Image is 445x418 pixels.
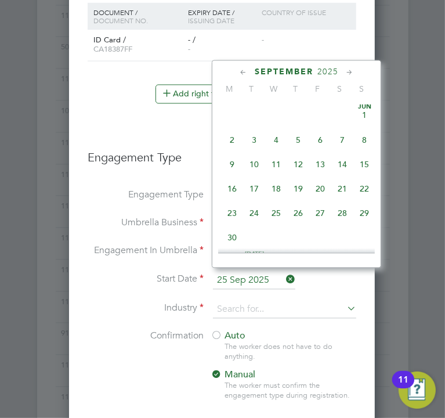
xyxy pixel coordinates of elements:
[188,45,190,55] span: -
[243,203,265,225] span: 24
[331,154,353,176] span: 14
[88,139,356,165] h3: Engagement Type
[91,30,185,62] div: ID Card /
[259,30,332,52] div: -
[243,154,265,176] span: 10
[287,203,309,225] span: 26
[91,3,185,31] div: Document /
[309,129,331,152] span: 6
[155,85,289,103] button: Add right to work document
[350,84,372,95] span: S
[309,203,331,225] span: 27
[243,178,265,200] span: 17
[353,154,375,176] span: 15
[306,84,328,95] span: F
[88,273,204,286] label: Start Date
[309,154,331,176] span: 13
[284,84,306,95] span: T
[93,45,132,55] span: CA18387FF
[243,129,265,152] span: 3
[225,381,356,401] div: The worker must confirm the engagement type during registration.
[88,330,204,343] label: Confirmation
[265,154,287,176] span: 11
[225,343,356,362] div: The worker does not have to do anything.
[213,272,295,290] input: Select one
[353,178,375,200] span: 22
[93,16,148,26] span: Document no.
[353,105,375,110] span: Jun
[88,189,204,201] label: Engagement Type
[211,330,245,342] span: Auto
[317,67,338,77] span: 2025
[259,3,353,23] div: Country of issue
[211,369,255,381] span: Manual
[221,203,243,225] span: 23
[88,302,204,315] label: Industry
[287,129,309,152] span: 5
[309,178,331,200] span: 20
[353,203,375,225] span: 29
[331,129,353,152] span: 7
[221,178,243,200] span: 16
[221,227,243,249] span: 30
[287,154,309,176] span: 12
[88,245,204,257] label: Engagement In Umbrella
[221,154,243,176] span: 9
[398,380,408,395] div: 11
[399,372,436,409] button: Open Resource Center, 11 new notifications
[218,84,240,95] span: M
[353,105,375,127] span: 1
[287,178,309,200] span: 19
[262,84,284,95] span: W
[331,203,353,225] span: 28
[265,129,287,152] span: 4
[265,203,287,225] span: 25
[255,67,313,77] span: September
[265,178,287,200] span: 18
[221,129,243,152] span: 2
[213,301,356,319] input: Search for...
[353,129,375,152] span: 8
[88,217,204,229] label: Umbrella Business
[185,3,259,31] div: Expiry Date /
[331,178,353,200] span: 21
[240,84,262,95] span: T
[188,16,234,26] span: Issuing Date
[328,84,350,95] span: S
[185,30,259,62] div: - /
